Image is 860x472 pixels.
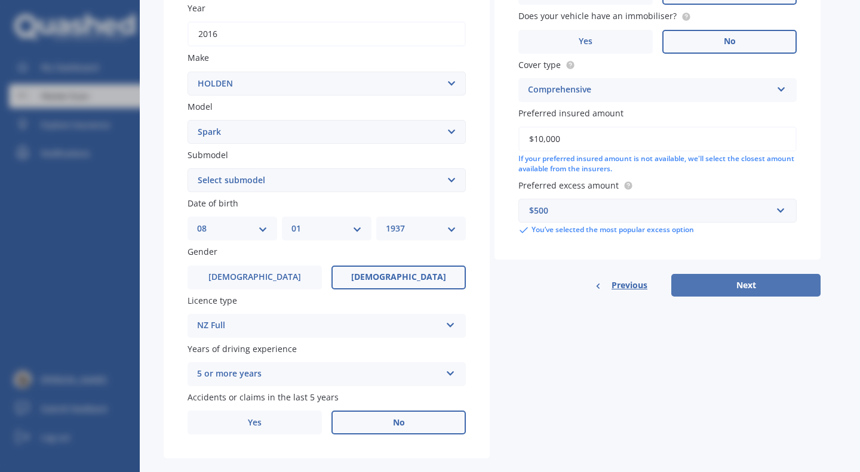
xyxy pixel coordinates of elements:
[518,180,619,191] span: Preferred excess amount
[188,149,228,161] span: Submodel
[188,391,339,403] span: Accidents or claims in the last 5 years
[724,36,736,47] span: No
[518,59,561,70] span: Cover type
[579,36,592,47] span: Yes
[188,21,466,47] input: YYYY
[188,246,217,258] span: Gender
[188,53,209,64] span: Make
[188,198,238,209] span: Date of birth
[351,272,446,282] span: [DEMOGRAPHIC_DATA]
[188,343,297,354] span: Years of driving experience
[197,319,441,333] div: NZ Full
[188,101,213,112] span: Model
[188,2,205,14] span: Year
[208,272,301,282] span: [DEMOGRAPHIC_DATA]
[248,418,262,428] span: Yes
[518,127,797,152] input: Enter amount
[518,11,677,22] span: Does your vehicle have an immobiliser?
[188,295,237,306] span: Licence type
[518,154,797,174] div: If your preferred insured amount is not available, we'll select the closest amount available from...
[528,83,772,97] div: Comprehensive
[518,225,797,236] div: You’ve selected the most popular excess option
[393,418,405,428] span: No
[671,274,821,297] button: Next
[612,276,647,294] span: Previous
[197,367,441,381] div: 5 or more years
[529,204,772,217] div: $500
[518,107,623,119] span: Preferred insured amount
